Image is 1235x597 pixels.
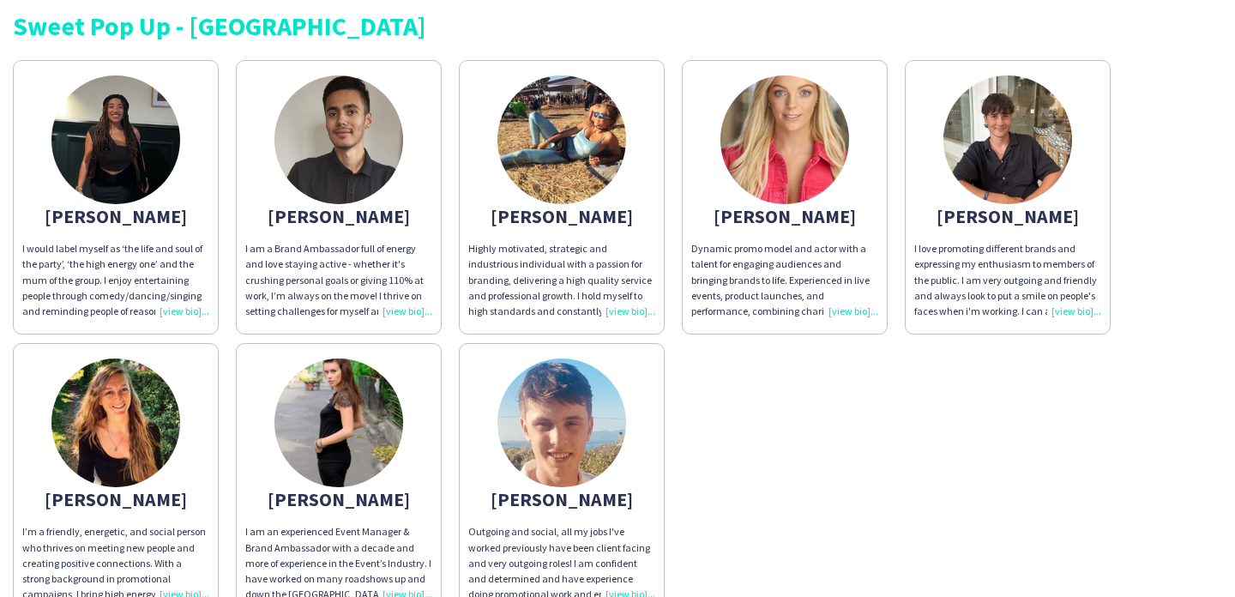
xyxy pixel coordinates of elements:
div: I would label myself as ‘the life and soul of the party’, ‘the high energy one’ and the mum of th... [22,241,209,319]
img: thumb-5d40b543ab5ba.jpeg [497,75,626,204]
img: thumb-664f59062a970.jpeg [720,75,849,204]
img: thumb-64f9ac77e9f27.jpeg [497,359,626,487]
img: thumb-66ef193128407.jpeg [51,359,180,487]
img: thumb-1422a4a4-b9ff-4d68-badd-96dcf94504bf.jpg [274,75,403,204]
img: thumb-64f9937f741fe.jpeg [943,75,1072,204]
div: [PERSON_NAME] [22,208,209,224]
div: Sweet Pop Up - [GEOGRAPHIC_DATA] [13,13,1222,39]
div: [PERSON_NAME] [468,491,655,507]
div: [PERSON_NAME] [245,208,432,224]
div: [PERSON_NAME] [914,208,1101,224]
div: Highly motivated, strategic and industrious individual with a passion for branding, delivering a ... [468,241,655,319]
img: thumb-c46d9768-bec5-497a-8c8a-a33dbaf86527.jpg [274,359,403,487]
div: [PERSON_NAME] [468,208,655,224]
div: I love promoting different brands and expressing my enthusiasm to members of the public. I am ver... [914,241,1101,319]
div: Dynamic promo model and actor with a talent for engaging audiences and bringing brands to life. E... [691,241,878,319]
div: [PERSON_NAME] [245,491,432,507]
div: [PERSON_NAME] [22,491,209,507]
p: I am a Brand Ambassador full of energy and love staying active - whether it's crushing personal g... [245,241,432,319]
img: thumb-6691183c8461b.png [51,75,180,204]
div: [PERSON_NAME] [691,208,878,224]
